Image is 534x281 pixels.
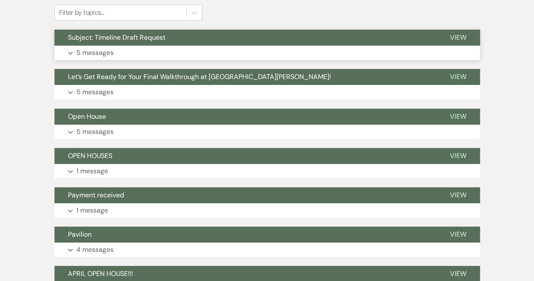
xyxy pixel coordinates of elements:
[450,33,466,42] span: View
[450,191,466,199] span: View
[54,187,436,203] button: Payment received
[436,187,480,203] button: View
[54,226,436,243] button: Pavilion
[68,151,112,160] span: OPEN HOUSES
[450,72,466,81] span: View
[68,72,331,81] span: Let’s Get Ready for Your Final Walkthrough at [GEOGRAPHIC_DATA][PERSON_NAME]!
[450,230,466,239] span: View
[76,126,114,137] p: 5 messages
[76,47,114,58] p: 5 messages
[54,203,480,218] button: 1 message
[68,269,133,278] span: APRIL OPEN HOUSE!!!
[76,244,114,255] p: 4 messages
[68,191,124,199] span: Payment received
[54,109,436,125] button: Open House
[68,33,165,42] span: Subject: Timeline Draft Request
[436,109,480,125] button: View
[54,69,436,85] button: Let’s Get Ready for Your Final Walkthrough at [GEOGRAPHIC_DATA][PERSON_NAME]!
[450,151,466,160] span: View
[76,166,108,177] p: 1 message
[59,8,104,18] div: Filter by topics...
[450,112,466,121] span: View
[54,243,480,257] button: 4 messages
[436,69,480,85] button: View
[54,46,480,60] button: 5 messages
[68,112,106,121] span: Open House
[54,148,436,164] button: OPEN HOUSES
[54,85,480,99] button: 5 messages
[68,230,92,239] span: Pavilion
[76,205,108,216] p: 1 message
[54,164,480,178] button: 1 message
[54,125,480,139] button: 5 messages
[54,30,436,46] button: Subject: Timeline Draft Request
[436,226,480,243] button: View
[450,269,466,278] span: View
[436,148,480,164] button: View
[76,87,114,98] p: 5 messages
[436,30,480,46] button: View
